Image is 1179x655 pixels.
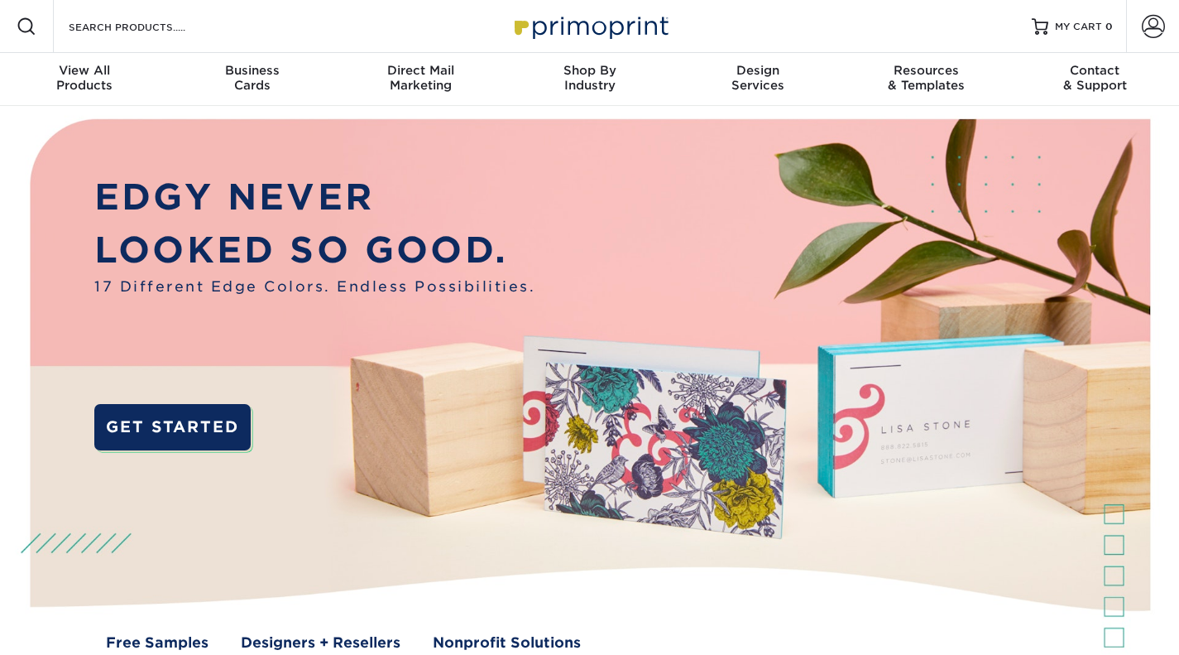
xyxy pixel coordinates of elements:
[169,63,338,93] div: Cards
[67,17,228,36] input: SEARCH PRODUCTS.....
[842,53,1011,106] a: Resources& Templates
[842,63,1011,93] div: & Templates
[433,633,581,654] a: Nonprofit Solutions
[673,63,842,93] div: Services
[673,63,842,78] span: Design
[169,63,338,78] span: Business
[106,633,208,654] a: Free Samples
[94,404,251,450] a: GET STARTED
[1010,63,1179,93] div: & Support
[842,63,1011,78] span: Resources
[1010,53,1179,106] a: Contact& Support
[1105,21,1113,32] span: 0
[1055,20,1102,34] span: MY CART
[94,171,535,224] p: EDGY NEVER
[507,8,673,44] img: Primoprint
[506,63,674,78] span: Shop By
[94,224,535,277] p: LOOKED SO GOOD.
[506,53,674,106] a: Shop ByIndustry
[673,53,842,106] a: DesignServices
[337,63,506,78] span: Direct Mail
[241,633,400,654] a: Designers + Resellers
[1010,63,1179,78] span: Contact
[169,53,338,106] a: BusinessCards
[337,63,506,93] div: Marketing
[337,53,506,106] a: Direct MailMarketing
[506,63,674,93] div: Industry
[94,277,535,298] span: 17 Different Edge Colors. Endless Possibilities.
